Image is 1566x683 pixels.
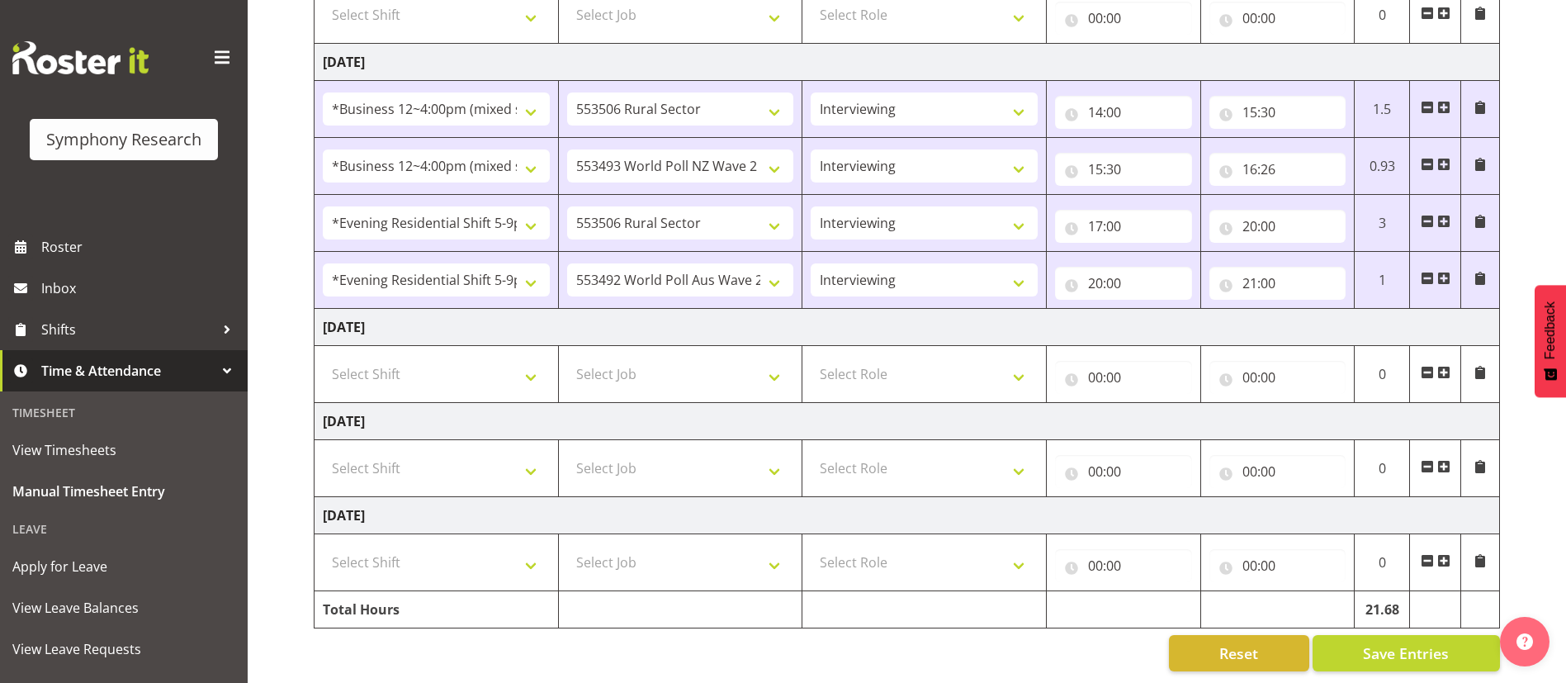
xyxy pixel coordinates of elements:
td: [DATE] [315,497,1500,534]
span: View Leave Balances [12,595,235,620]
td: Total Hours [315,591,559,628]
a: View Leave Balances [4,587,244,628]
a: View Timesheets [4,429,244,471]
input: Click to select... [1209,267,1346,300]
span: Shifts [41,317,215,342]
td: [DATE] [315,403,1500,440]
span: Reset [1219,643,1258,664]
button: Feedback - Show survey [1535,285,1566,397]
span: Manual Timesheet Entry [12,479,235,504]
input: Click to select... [1055,267,1192,300]
a: View Leave Requests [4,628,244,670]
td: [DATE] [315,44,1500,81]
img: Rosterit website logo [12,41,149,74]
input: Click to select... [1209,96,1346,129]
input: Click to select... [1209,153,1346,186]
input: Click to select... [1055,2,1192,35]
td: 0.93 [1355,138,1410,195]
input: Click to select... [1055,361,1192,394]
span: Feedback [1543,301,1558,359]
div: Symphony Research [46,127,201,152]
input: Click to select... [1209,2,1346,35]
button: Save Entries [1313,635,1500,671]
td: 0 [1355,346,1410,403]
span: Inbox [41,276,239,301]
td: [DATE] [315,309,1500,346]
span: Roster [41,235,239,259]
a: Apply for Leave [4,546,244,587]
span: View Timesheets [12,438,235,462]
input: Click to select... [1209,361,1346,394]
td: 0 [1355,440,1410,497]
span: Time & Attendance [41,358,215,383]
input: Click to select... [1055,455,1192,488]
input: Click to select... [1055,96,1192,129]
a: Manual Timesheet Entry [4,471,244,512]
img: help-xxl-2.png [1516,633,1533,650]
input: Click to select... [1209,549,1346,582]
button: Reset [1169,635,1309,671]
input: Click to select... [1055,210,1192,243]
div: Leave [4,512,244,546]
span: Save Entries [1363,643,1449,664]
div: Timesheet [4,396,244,429]
td: 1.5 [1355,81,1410,138]
td: 3 [1355,195,1410,252]
span: View Leave Requests [12,637,235,662]
td: 1 [1355,252,1410,309]
td: 0 [1355,534,1410,591]
input: Click to select... [1209,210,1346,243]
input: Click to select... [1055,549,1192,582]
td: 21.68 [1355,591,1410,628]
input: Click to select... [1209,455,1346,488]
span: Apply for Leave [12,554,235,579]
input: Click to select... [1055,153,1192,186]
